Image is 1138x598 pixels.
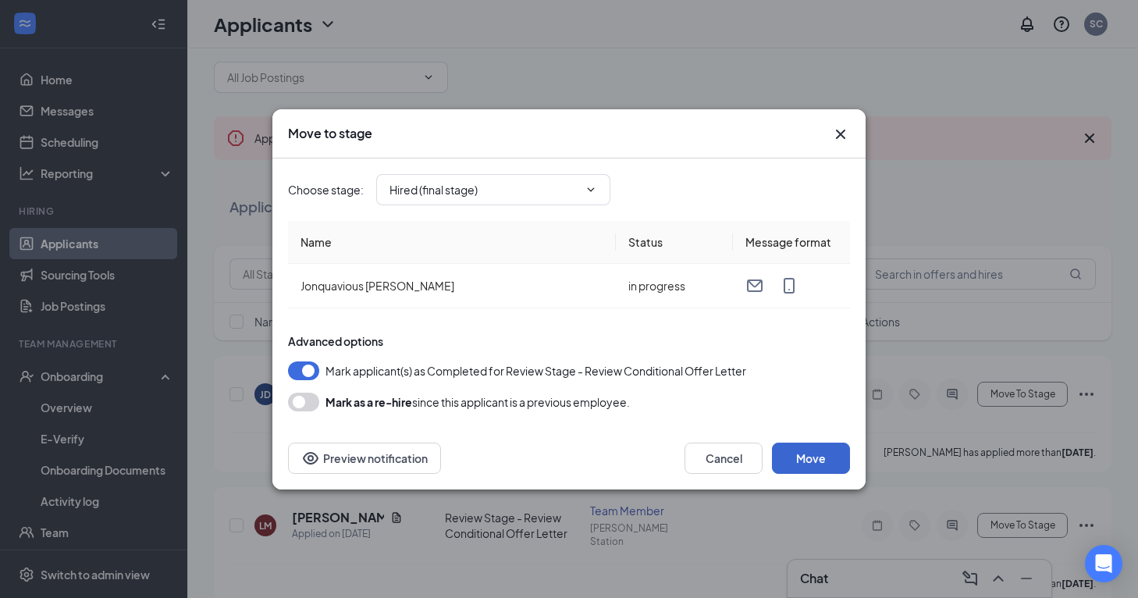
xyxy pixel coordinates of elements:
svg: MobileSms [780,276,798,295]
svg: Eye [301,449,320,468]
th: Message format [733,221,850,264]
svg: Email [745,276,764,295]
span: Choose stage : [288,181,364,198]
span: Jonquavious [PERSON_NAME] [301,279,454,293]
td: in progress [616,264,733,308]
b: Mark as a re-hire [325,395,412,409]
div: Open Intercom Messenger [1085,545,1122,582]
div: Advanced options [288,333,850,349]
th: Status [616,221,733,264]
button: Preview notificationEye [288,443,441,474]
button: Cancel [685,443,763,474]
button: Close [831,125,850,144]
th: Name [288,221,616,264]
h3: Move to stage [288,125,372,142]
button: Move [772,443,850,474]
span: Mark applicant(s) as Completed for Review Stage - Review Conditional Offer Letter [325,361,746,380]
svg: Cross [831,125,850,144]
svg: ChevronDown [585,183,597,196]
div: since this applicant is a previous employee. [325,393,630,411]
